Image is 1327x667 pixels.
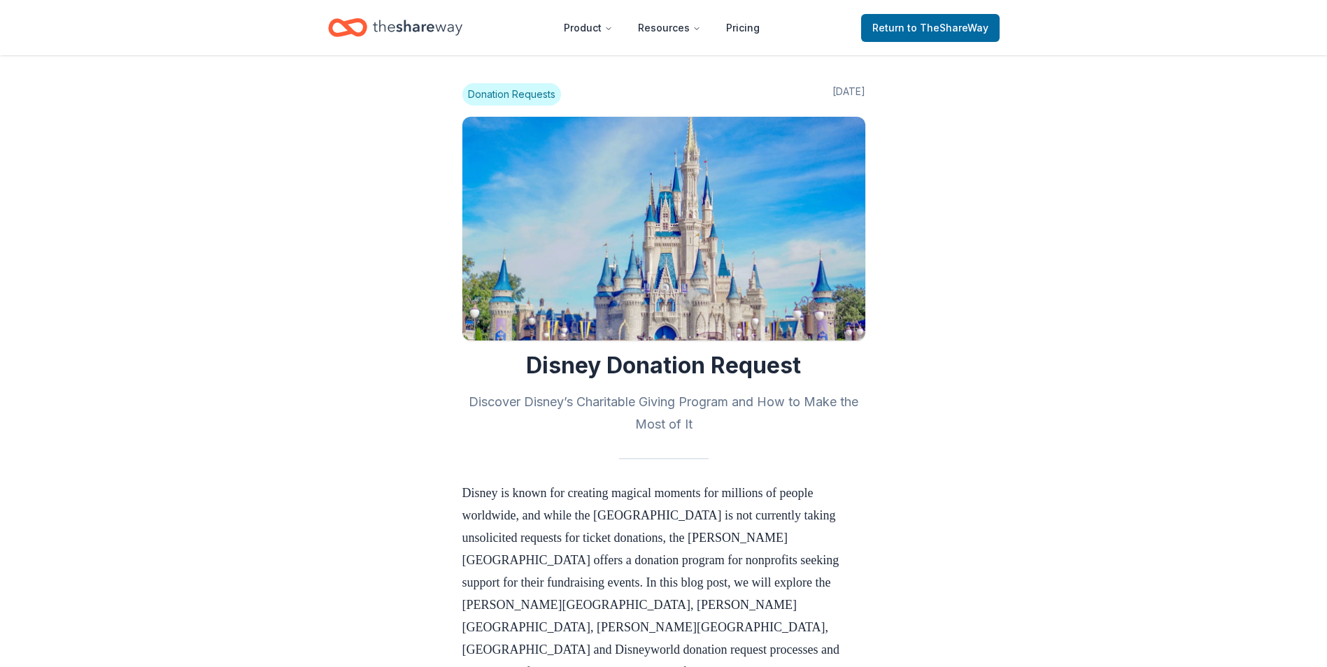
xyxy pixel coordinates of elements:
a: Pricing [715,14,771,42]
h2: Discover Disney’s Charitable Giving Program and How to Make the Most of It [462,391,865,436]
nav: Main [553,11,771,44]
img: Image for Disney Donation Request [462,117,865,340]
span: [DATE] [832,83,865,106]
h1: Disney Donation Request [462,352,865,380]
span: Donation Requests [462,83,561,106]
button: Resources [627,14,712,42]
button: Product [553,14,624,42]
a: Returnto TheShareWay [861,14,1000,42]
a: Home [328,11,462,44]
span: Return [872,20,988,36]
span: to TheShareWay [907,22,988,34]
